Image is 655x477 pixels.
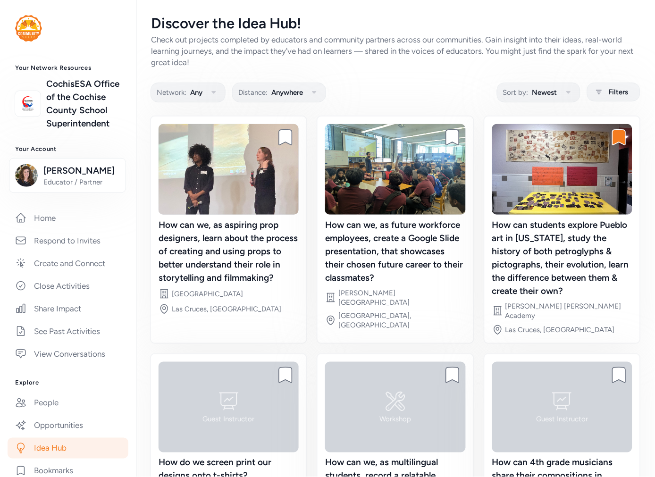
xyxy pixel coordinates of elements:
[151,15,640,32] div: Discover the Idea Hub!
[505,301,632,320] div: [PERSON_NAME] [PERSON_NAME] Academy
[609,86,629,98] span: Filters
[43,164,120,177] span: [PERSON_NAME]
[17,93,38,114] img: logo
[151,83,226,102] button: Network:Any
[8,393,128,413] a: People
[8,276,128,296] a: Close Activities
[379,415,411,424] div: Workshop
[232,83,326,102] button: Distance:Anywhere
[172,289,243,299] div: [GEOGRAPHIC_DATA]
[8,343,128,364] a: View Conversations
[505,325,615,335] div: Las Cruces, [GEOGRAPHIC_DATA]
[8,208,128,228] a: Home
[9,158,126,193] button: [PERSON_NAME]Educator / Partner
[492,124,632,215] img: image
[151,34,640,68] div: Check out projects completed by educators and community partners across our communities. Gain ins...
[159,124,299,215] img: image
[203,415,255,424] div: Guest Instructor
[46,77,121,130] a: CochisESA Office of the Cochise County School Superintendent
[532,87,557,98] span: Newest
[8,253,128,274] a: Create and Connect
[503,87,529,98] span: Sort by:
[43,177,120,187] span: Educator / Partner
[238,87,268,98] span: Distance:
[157,87,186,98] span: Network:
[497,83,580,102] button: Sort by:Newest
[15,15,42,42] img: logo
[8,438,128,459] a: Idea Hub
[8,415,128,436] a: Opportunities
[338,311,465,330] div: [GEOGRAPHIC_DATA], [GEOGRAPHIC_DATA]
[15,379,121,387] h3: Explore
[190,87,202,98] span: Any
[15,145,121,153] h3: Your Account
[492,218,632,298] div: How can students explore Pueblo art in [US_STATE], study the history of both petroglyphs & pictog...
[325,218,465,285] div: How can we, as future workforce employees, create a Google Slide presentation, that showcases the...
[338,288,465,307] div: [PERSON_NAME][GEOGRAPHIC_DATA]
[8,230,128,251] a: Respond to Invites
[172,304,281,314] div: Las Cruces, [GEOGRAPHIC_DATA]
[325,124,465,215] img: image
[271,87,303,98] span: Anywhere
[159,218,299,285] div: How can we, as aspiring prop designers, learn about the process of creating and using props to be...
[536,415,588,424] div: Guest Instructor
[15,64,121,72] h3: Your Network Resources
[8,321,128,342] a: See Past Activities
[8,298,128,319] a: Share Impact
